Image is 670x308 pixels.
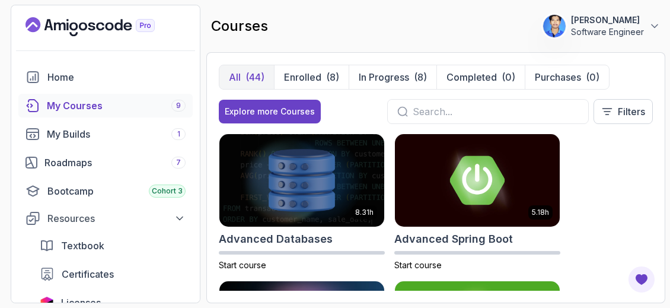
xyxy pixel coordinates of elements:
button: All(44) [219,65,274,89]
p: [PERSON_NAME] [571,14,644,26]
span: Start course [219,260,266,270]
div: Home [47,70,186,84]
a: roadmaps [18,151,193,174]
h2: courses [211,17,268,36]
p: Purchases [535,70,581,84]
span: Start course [394,260,442,270]
div: (0) [502,70,515,84]
span: Certificates [62,267,114,281]
a: bootcamp [18,179,193,203]
p: 5.18h [532,208,549,217]
p: Software Engineer [571,26,644,38]
span: 1 [177,129,180,139]
button: Filters [594,99,653,124]
p: All [229,70,241,84]
input: Search... [413,104,579,119]
button: Completed(0) [436,65,525,89]
span: Textbook [61,239,104,253]
p: Completed [446,70,497,84]
div: Roadmaps [44,155,186,170]
a: certificates [33,262,193,286]
div: My Courses [47,99,186,113]
button: Resources [18,208,193,229]
div: (8) [326,70,339,84]
button: Purchases(0) [525,65,609,89]
a: Landing page [25,17,182,36]
div: My Builds [47,127,186,141]
div: (8) [414,70,427,84]
a: textbook [33,234,193,258]
p: In Progress [359,70,409,84]
p: Filters [618,104,645,119]
a: courses [18,94,193,118]
img: Advanced Databases card [219,134,384,227]
p: Enrolled [284,70,321,84]
div: Bootcamp [47,184,186,198]
button: In Progress(8) [349,65,436,89]
img: user profile image [543,15,566,37]
div: (44) [245,70,264,84]
span: Cohort 3 [152,186,183,196]
a: home [18,65,193,89]
div: (0) [586,70,599,84]
span: 7 [176,158,181,167]
a: builds [18,122,193,146]
div: Resources [47,211,186,226]
p: 8.31h [355,208,374,217]
div: Explore more Courses [225,106,315,118]
img: Advanced Spring Boot card [395,134,560,227]
iframe: chat widget [596,234,670,290]
button: Explore more Courses [219,100,321,123]
button: Enrolled(8) [274,65,349,89]
button: user profile image[PERSON_NAME]Software Engineer [543,14,661,38]
span: 9 [176,101,181,110]
h2: Advanced Databases [219,231,333,247]
h2: Advanced Spring Boot [394,231,513,247]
